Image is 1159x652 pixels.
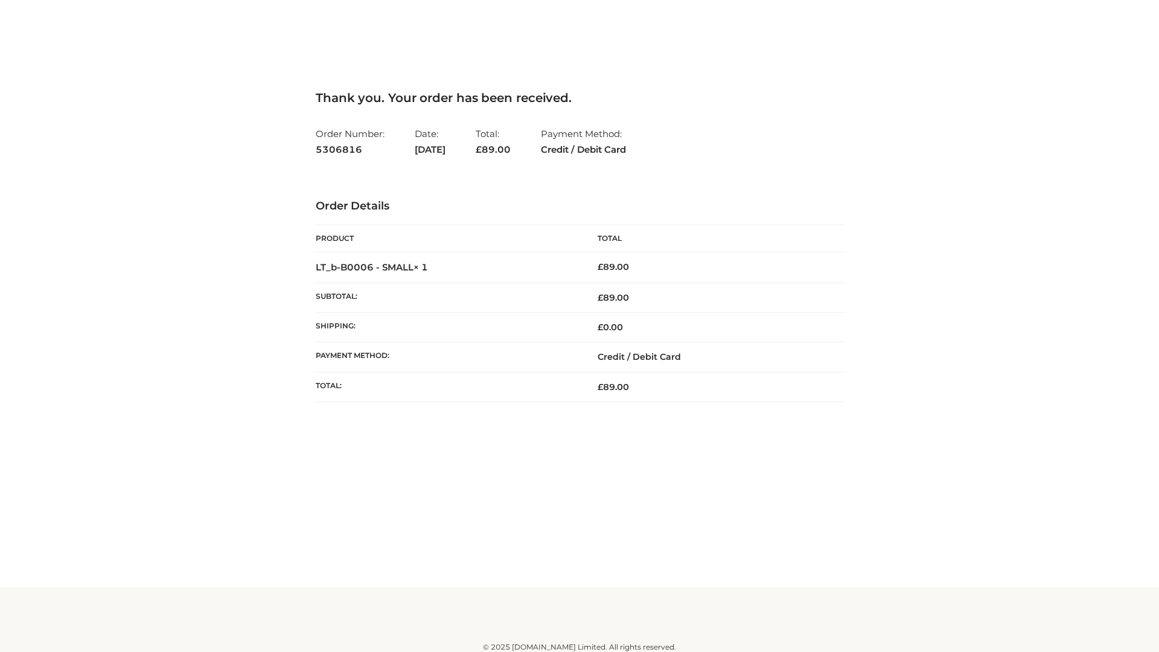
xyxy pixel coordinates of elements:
li: Total: [476,123,511,160]
th: Total: [316,372,579,401]
li: Date: [415,123,445,160]
th: Total [579,225,843,252]
strong: [DATE] [415,142,445,158]
th: Shipping: [316,313,579,342]
h3: Order Details [316,200,843,213]
strong: 5306816 [316,142,385,158]
bdi: 0.00 [598,322,623,333]
span: £ [598,261,603,272]
th: Subtotal: [316,283,579,312]
th: Payment method: [316,342,579,372]
span: £ [598,292,603,303]
strong: × 1 [413,261,428,273]
span: £ [598,382,603,392]
strong: LT_b-B0006 - SMALL [316,261,428,273]
span: 89.00 [476,144,511,155]
h3: Thank you. Your order has been received. [316,91,843,105]
li: Order Number: [316,123,385,160]
strong: Credit / Debit Card [541,142,626,158]
span: £ [598,322,603,333]
span: 89.00 [598,382,629,392]
bdi: 89.00 [598,261,629,272]
span: £ [476,144,482,155]
td: Credit / Debit Card [579,342,843,372]
span: 89.00 [598,292,629,303]
th: Product [316,225,579,252]
li: Payment Method: [541,123,626,160]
